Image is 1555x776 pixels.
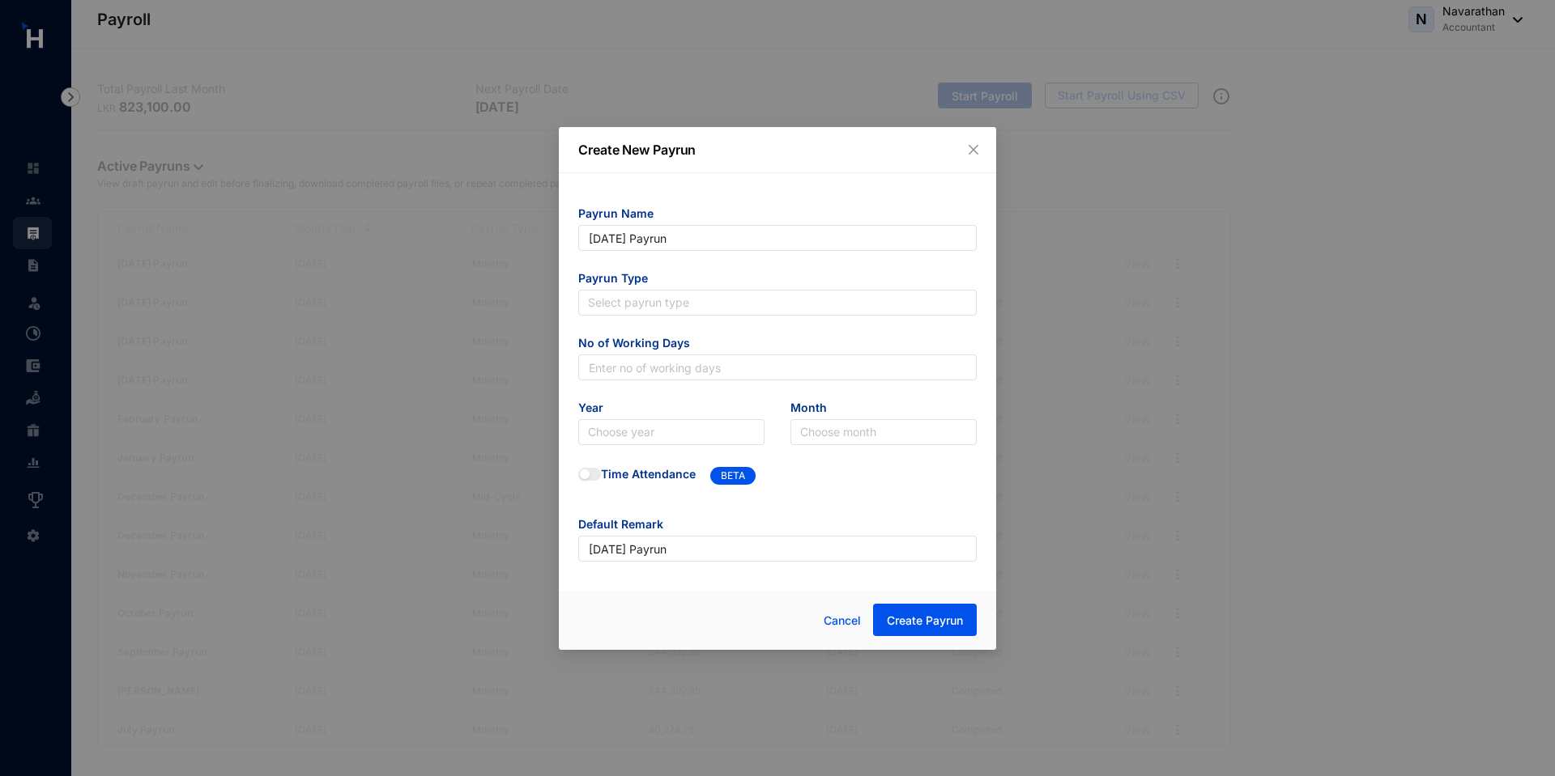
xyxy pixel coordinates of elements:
span: Year [578,400,765,419]
span: BETA [710,467,756,485]
button: Create Payrun [873,604,977,636]
span: Month [790,400,977,419]
span: Time Attendance [601,466,696,488]
button: Cancel [812,604,873,637]
button: Close [965,141,982,159]
span: Payrun Type [578,270,977,290]
span: Cancel [824,612,861,630]
span: close [967,143,980,156]
p: Create New Payrun [578,140,977,159]
input: Enter no of working days [578,354,977,380]
span: Create Payrun [887,613,963,629]
span: Payrun Name [578,206,977,225]
span: Default Remark [578,516,977,536]
span: No of Working Days [578,335,977,354]
input: Eg: Salary November [578,536,977,562]
input: Eg: November Payrun [578,225,977,251]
